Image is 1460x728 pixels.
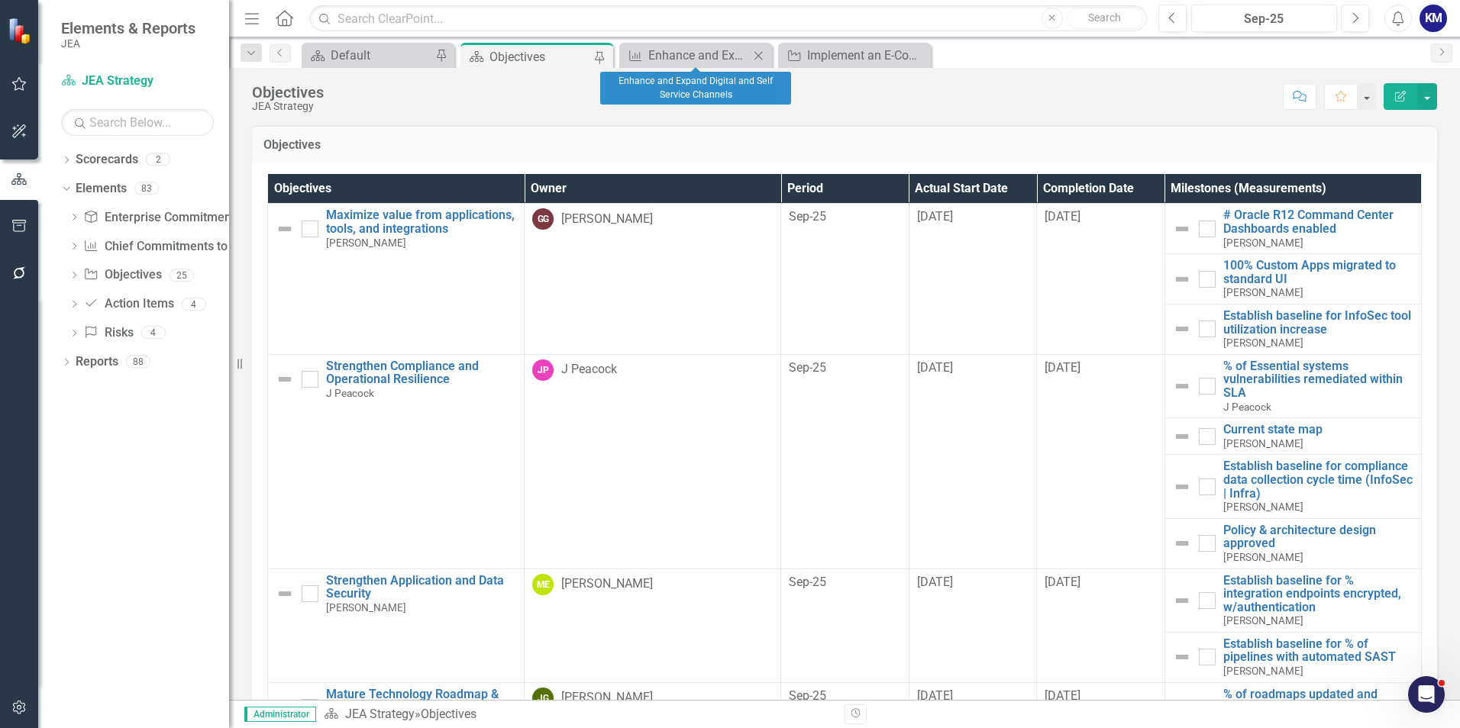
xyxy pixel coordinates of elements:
[1045,360,1080,375] span: [DATE]
[268,204,525,354] td: Double-Click to Edit Right Click for Context Menu
[1173,427,1191,446] img: Not Defined
[917,360,953,375] span: [DATE]
[909,204,1037,354] td: Double-Click to Edit
[1173,270,1191,288] img: Not Defined
[917,688,953,703] span: [DATE]
[141,327,166,340] div: 4
[789,359,901,377] div: Sep-25
[309,5,1147,32] input: Search ClearPoint...
[1164,304,1421,355] td: Double-Click to Edit Right Click for Context Menu
[807,46,927,65] div: Implement an E-Commerce Marketplace Solution
[126,356,150,369] div: 88
[8,18,34,44] img: ClearPoint Strategy
[170,269,194,282] div: 25
[917,575,953,589] span: [DATE]
[1420,5,1447,32] button: KM
[1164,455,1421,518] td: Double-Click to Edit Right Click for Context Menu
[83,209,299,227] a: Enterprise Commitments to Actions
[1045,575,1080,589] span: [DATE]
[532,208,554,230] div: GG
[1223,501,1303,513] small: [PERSON_NAME]
[1164,354,1421,417] td: Double-Click to Edit Right Click for Context Menu
[489,47,590,66] div: Objectives
[525,569,781,682] td: Double-Click to Edit
[1164,518,1421,569] td: Double-Click to Edit Right Click for Context Menu
[1223,309,1413,336] a: Establish baseline for InfoSec tool utilization increase
[1223,523,1413,550] a: Policy & architecture design approved
[61,19,195,37] span: Elements & Reports
[76,353,118,371] a: Reports
[1164,418,1421,455] td: Double-Click to Edit Right Click for Context Menu
[1408,676,1445,713] iframe: Intercom live chat
[1223,637,1413,664] a: Establish baseline for % of pipelines with automated SAST
[1045,209,1080,224] span: [DATE]
[61,37,195,50] small: JEA
[146,153,170,166] div: 2
[326,602,406,614] small: [PERSON_NAME]
[268,569,525,682] td: Double-Click to Edit Right Click for Context Menu
[1223,574,1413,614] a: Establish baseline for % integration endpoints encrypted, w/authentication
[909,354,1037,569] td: Double-Click to Edit
[252,101,324,112] div: JEA Strategy
[1037,569,1165,682] td: Double-Click to Edit
[1191,5,1337,32] button: Sep-25
[561,361,617,378] div: J Peacock
[326,688,516,714] a: Mature Technology Roadmap & Lifecycle Mgmt
[1223,401,1271,413] small: J Peacock
[276,698,294,717] img: Not Defined
[1173,591,1191,610] img: Not Defined
[324,706,833,723] div: »
[600,72,791,105] div: Enhance and Expand Digital and Self Service Channels
[561,575,653,593] div: [PERSON_NAME]
[1223,438,1303,449] small: [PERSON_NAME]
[1223,208,1413,235] a: # Oracle R12 Command Center Dashboards enabled
[1164,254,1421,304] td: Double-Click to Edit Right Click for Context Menu
[525,204,781,354] td: Double-Click to Edit
[1197,10,1332,28] div: Sep-25
[1173,220,1191,238] img: Not Defined
[532,359,554,381] div: JP
[1223,665,1303,677] small: [PERSON_NAME]
[331,46,431,65] div: Default
[1223,688,1413,728] a: % of roadmaps updated and published semi-annually (Target=100%)
[268,354,525,569] td: Double-Click to Edit Right Click for Context Menu
[782,46,927,65] a: Implement an E-Commerce Marketplace Solution
[61,72,214,90] a: JEA Strategy
[1223,259,1413,285] a: 100% Custom Apps migrated to standard UI
[305,46,431,65] a: Default
[83,266,161,284] a: Objectives
[1173,534,1191,552] img: Not Defined
[648,46,749,65] div: Enhance and Expand Digital and Self Service Channels
[83,295,173,313] a: Action Items
[252,84,324,101] div: Objectives
[1223,287,1303,298] small: [PERSON_NAME]
[789,208,901,226] div: Sep-25
[83,238,271,256] a: Chief Commitments to Actions
[76,180,127,198] a: Elements
[61,109,214,136] input: Search Below...
[561,211,653,228] div: [PERSON_NAME]
[276,220,294,238] img: Not Defined
[1088,11,1121,24] span: Search
[244,707,316,722] span: Administrator
[1173,320,1191,338] img: Not Defined
[623,46,749,65] a: Enhance and Expand Digital and Self Service Channels
[561,689,653,707] div: [PERSON_NAME]
[1037,354,1165,569] td: Double-Click to Edit
[532,688,554,709] div: JG
[1067,8,1143,29] button: Search
[1173,648,1191,666] img: Not Defined
[1164,569,1421,632] td: Double-Click to Edit Right Click for Context Menu
[525,354,781,569] td: Double-Click to Edit
[421,707,476,721] div: Objectives
[1173,377,1191,395] img: Not Defined
[909,569,1037,682] td: Double-Click to Edit
[326,208,516,235] a: Maximize value from applications, tools, and integrations
[1173,478,1191,496] img: Not Defined
[789,688,901,705] div: Sep-25
[276,370,294,388] img: Not Defined
[182,298,206,311] div: 4
[1223,459,1413,500] a: Establish baseline for compliance data collection cycle time (InfoSec | Infra)
[1164,204,1421,254] td: Double-Click to Edit Right Click for Context Menu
